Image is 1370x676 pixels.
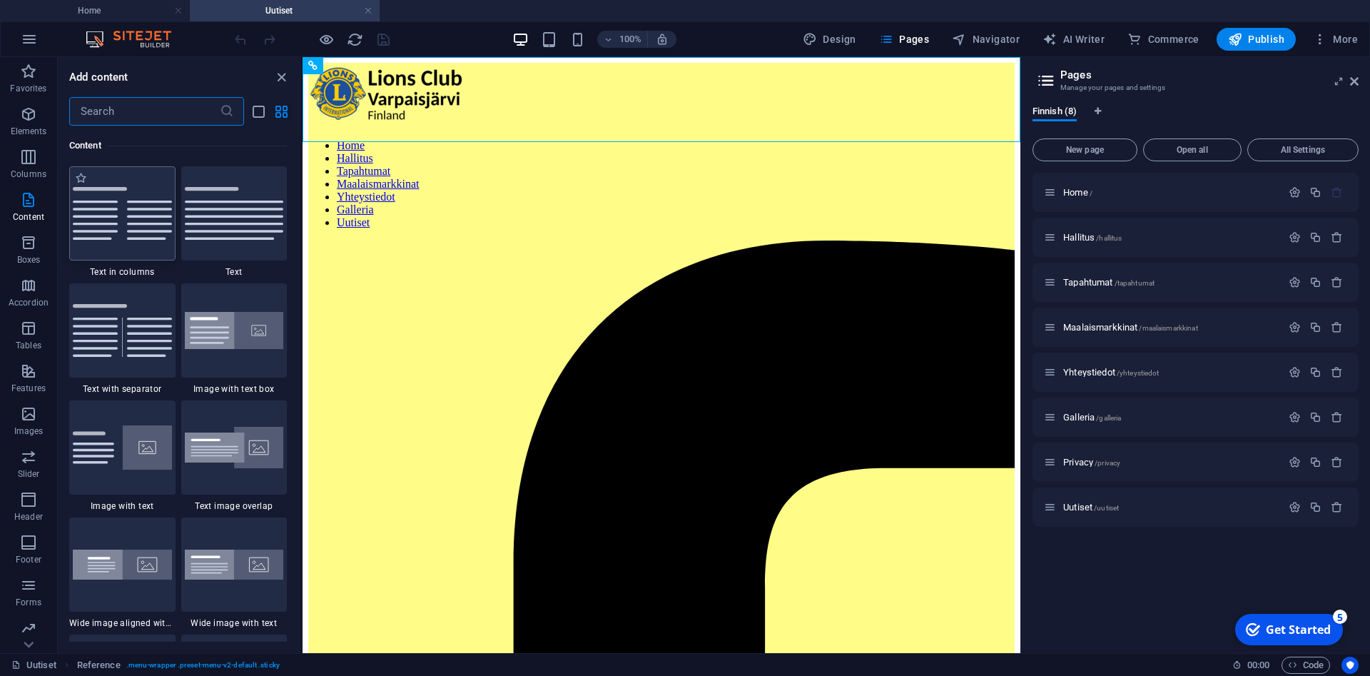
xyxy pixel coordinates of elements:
[1063,367,1159,378] span: Click to open page
[1150,146,1235,154] span: Open all
[1096,234,1122,242] span: /hallitus
[69,69,128,86] h6: Add content
[1139,324,1197,332] span: /maalaismarkkinat
[102,1,116,16] div: 5
[185,187,284,240] img: text.svg
[1094,504,1119,512] span: /uutiset
[1309,186,1321,198] div: Duplicate
[1059,368,1282,377] div: Yhteystiedot/yhteystiedot
[1282,657,1330,674] button: Code
[77,657,121,674] span: Click to select. Double-click to edit
[1063,502,1119,513] span: Click to open page
[1289,501,1301,513] div: Settings
[185,550,284,580] img: wide-image-with-text.svg
[346,31,363,48] button: reload
[181,166,288,278] div: Text
[69,518,176,629] div: Wide image aligned with text
[1042,32,1105,46] span: AI Writer
[1331,186,1343,198] div: The startpage cannot be deleted
[185,312,284,350] img: image-with-text-box.svg
[10,83,46,94] p: Favorites
[181,518,288,629] div: Wide image with text
[16,554,41,565] p: Footer
[13,211,44,223] p: Content
[69,500,176,512] span: Image with text
[1289,276,1301,288] div: Settings
[1063,412,1121,423] span: Click to open page
[1313,32,1358,46] span: More
[9,297,49,308] p: Accordion
[1289,321,1301,333] div: Settings
[1307,28,1364,51] button: More
[347,31,363,48] i: Reload page
[1341,657,1359,674] button: Usercentrics
[1127,32,1199,46] span: Commerce
[1228,32,1284,46] span: Publish
[69,383,176,395] span: Text with separator
[1232,657,1270,674] h6: Session time
[181,500,288,512] span: Text image overlap
[181,400,288,512] div: Text image overlap
[1039,146,1131,154] span: New page
[1257,660,1259,670] span: :
[73,187,172,240] img: text-in-columns.svg
[1309,276,1321,288] div: Duplicate
[1331,411,1343,423] div: Remove
[16,340,41,351] p: Tables
[1289,366,1301,378] div: Settings
[1117,369,1160,377] span: /yhteystiedot
[181,283,288,395] div: Image with text box
[35,14,100,29] div: Get Started
[1060,81,1330,94] h3: Manage your pages and settings
[16,597,41,608] p: Forms
[1063,322,1198,333] span: Click to open page
[1063,187,1092,198] span: Click to open page
[1247,657,1269,674] span: 00 00
[873,28,935,51] button: Pages
[1288,657,1324,674] span: Code
[82,31,189,48] img: Editor Logo
[1032,138,1137,161] button: New page
[597,31,648,48] button: 100%
[1309,231,1321,243] div: Duplicate
[1115,279,1155,287] span: /tapahtumat
[1254,146,1352,154] span: All Settings
[181,383,288,395] span: Image with text box
[1060,69,1359,81] h2: Pages
[1309,321,1321,333] div: Duplicate
[797,28,862,51] button: Design
[946,28,1025,51] button: Navigator
[69,97,220,126] input: Search
[1309,456,1321,468] div: Duplicate
[1059,323,1282,332] div: Maalaismarkkinat/maalaismarkkinat
[11,126,47,137] p: Elements
[1289,411,1301,423] div: Settings
[69,283,176,395] div: Text with separator
[797,28,862,51] div: Design (Ctrl+Alt+Y)
[1032,106,1359,133] div: Language Tabs
[69,137,287,154] h6: Content
[14,425,44,437] p: Images
[14,511,43,523] p: Header
[69,400,176,512] div: Image with text
[1289,456,1301,468] div: Settings
[69,266,176,278] span: Text in columns
[1059,233,1282,242] div: Hallitus/hallitus
[1059,188,1282,197] div: Home/
[1331,321,1343,333] div: Remove
[1331,276,1343,288] div: Remove
[952,32,1020,46] span: Navigator
[1096,414,1121,422] span: /galleria
[1037,28,1110,51] button: AI Writer
[11,383,46,394] p: Features
[1289,186,1301,198] div: Settings
[273,69,290,86] button: close panel
[1063,457,1120,468] span: Click to open page
[1059,503,1282,512] div: Uutiset/uutiset
[1059,278,1282,287] div: Tapahtumat/tapahtumat
[75,172,87,184] span: Add to favorites
[1331,366,1343,378] div: Remove
[1247,138,1359,161] button: All Settings
[273,103,290,120] button: grid-view
[77,657,280,674] nav: breadcrumb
